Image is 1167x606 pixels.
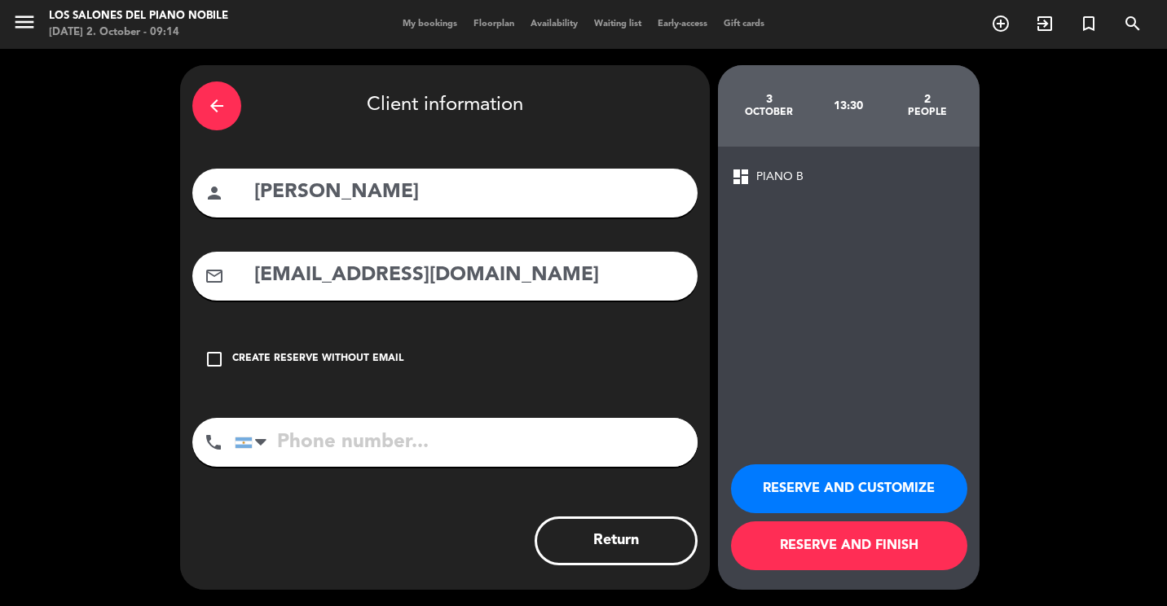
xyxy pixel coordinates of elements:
span: Gift cards [716,20,773,29]
input: Guest Name [253,176,685,209]
i: person [205,183,224,203]
div: 2 [887,93,967,106]
div: Create reserve without email [232,351,403,367]
div: [DATE] 2. October - 09:14 [49,24,228,41]
i: arrow_back [207,96,227,116]
span: Early-access [650,20,716,29]
span: PIANO B [756,168,804,187]
span: Availability [522,20,586,29]
div: October [730,106,809,119]
button: RESERVE AND CUSTOMIZE [731,464,967,513]
span: Waiting list [586,20,650,29]
i: exit_to_app [1035,14,1055,33]
div: Client information [192,77,698,134]
div: people [887,106,967,119]
i: check_box_outline_blank [205,349,224,369]
button: Return [535,516,698,565]
i: phone [204,433,223,452]
input: Phone number... [235,418,698,467]
button: RESERVE AND FINISH [731,521,967,570]
div: Los Salones del Piano Nobile [49,8,228,24]
i: add_circle_outline [991,14,1011,33]
div: Argentina: +54 [236,419,273,466]
input: Guest email [253,259,685,292]
i: menu [12,10,37,34]
span: dashboard [731,167,751,187]
button: menu [12,10,37,40]
div: 3 [730,93,809,106]
i: search [1123,14,1143,33]
span: Floorplan [465,20,522,29]
i: mail_outline [205,266,224,286]
i: turned_in_not [1079,14,1099,33]
div: 13:30 [808,77,887,134]
span: My bookings [394,20,465,29]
